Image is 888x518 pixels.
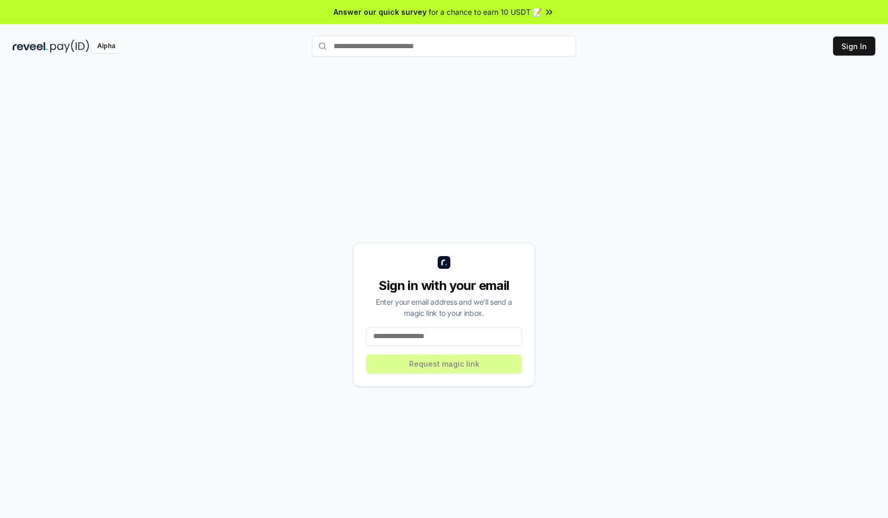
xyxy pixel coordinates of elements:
[334,6,427,17] span: Answer our quick survey
[429,6,542,17] span: for a chance to earn 10 USDT 📝
[438,256,450,269] img: logo_small
[13,40,48,53] img: reveel_dark
[366,296,522,319] div: Enter your email address and we’ll send a magic link to your inbox.
[50,40,89,53] img: pay_id
[91,40,121,53] div: Alpha
[366,277,522,294] div: Sign in with your email
[833,37,875,56] button: Sign In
